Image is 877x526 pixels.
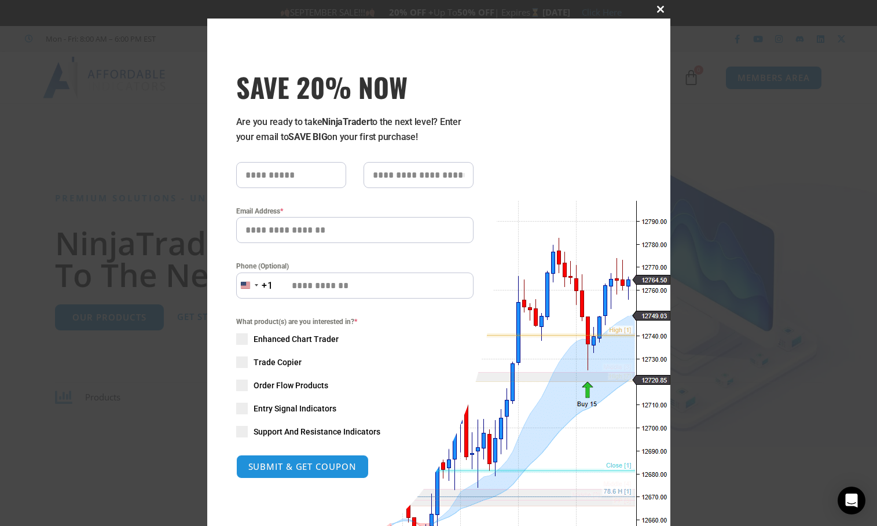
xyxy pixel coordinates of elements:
[254,380,328,391] span: Order Flow Products
[236,426,474,437] label: Support And Resistance Indicators
[236,273,273,299] button: Selected country
[236,205,474,217] label: Email Address
[236,71,474,103] span: SAVE 20% NOW
[262,278,273,293] div: +1
[254,356,302,368] span: Trade Copier
[288,131,327,142] strong: SAVE BIG
[236,380,474,391] label: Order Flow Products
[254,426,380,437] span: Support And Resistance Indicators
[236,333,474,345] label: Enhanced Chart Trader
[254,403,336,414] span: Entry Signal Indicators
[236,115,474,145] p: Are you ready to take to the next level? Enter your email to on your first purchase!
[236,403,474,414] label: Entry Signal Indicators
[254,333,339,345] span: Enhanced Chart Trader
[236,356,474,368] label: Trade Copier
[236,260,474,272] label: Phone (Optional)
[236,316,474,328] span: What product(s) are you interested in?
[838,487,865,514] div: Open Intercom Messenger
[322,116,369,127] strong: NinjaTrader
[236,455,369,479] button: SUBMIT & GET COUPON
